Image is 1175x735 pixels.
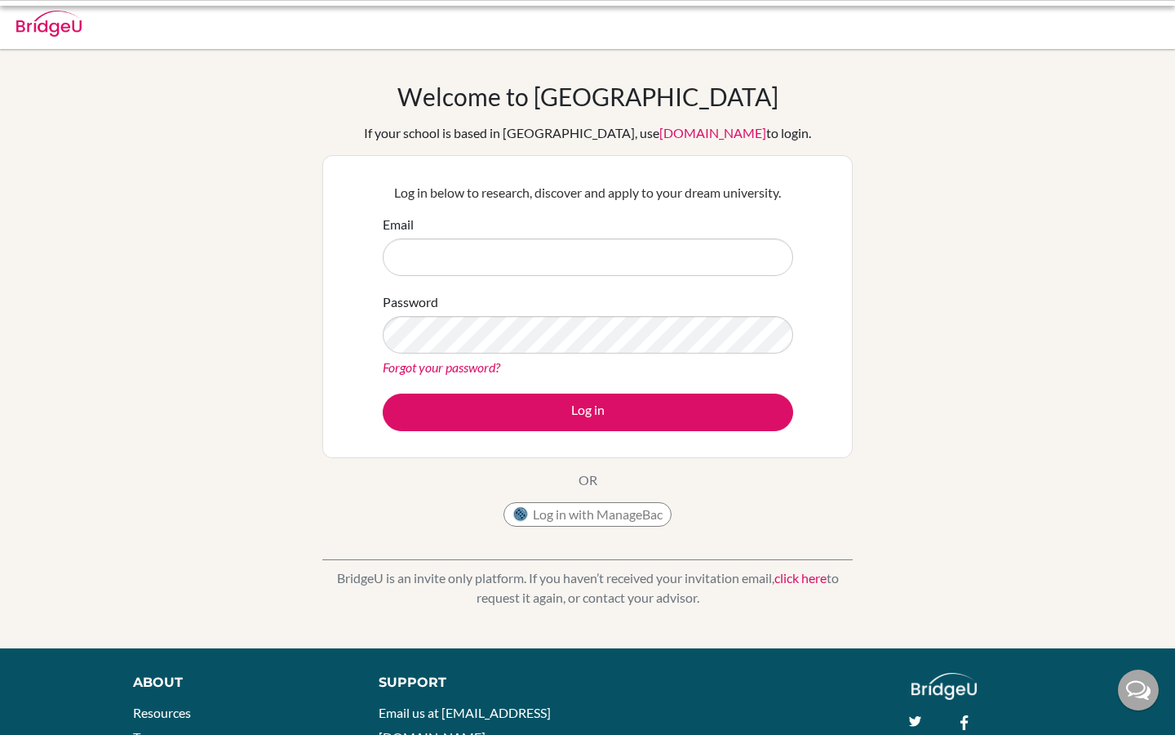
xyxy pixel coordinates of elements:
p: OR [579,470,597,490]
p: Log in below to research, discover and apply to your dream university. [383,183,793,203]
h1: Welcome to [GEOGRAPHIC_DATA] [397,82,778,111]
button: Log in [383,394,793,431]
a: Forgot your password? [383,359,500,375]
img: Bridge-U [16,11,82,37]
a: [DOMAIN_NAME] [659,125,766,140]
img: logo_white@2x-f4f0deed5e89b7ecb1c2cc34c3e3d731f90f0f143d5ea2071677605dd97b5244.png [911,673,978,700]
span: Help [38,11,71,26]
div: Support [379,673,571,693]
div: If your school is based in [GEOGRAPHIC_DATA], use to login. [364,123,811,143]
button: Log in with ManageBac [503,502,672,527]
a: Resources [133,705,191,720]
a: click here [774,570,827,586]
p: BridgeU is an invite only platform. If you haven’t received your invitation email, to request it ... [322,568,853,608]
div: About [133,673,342,693]
label: Password [383,292,438,312]
label: Email [383,215,414,234]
